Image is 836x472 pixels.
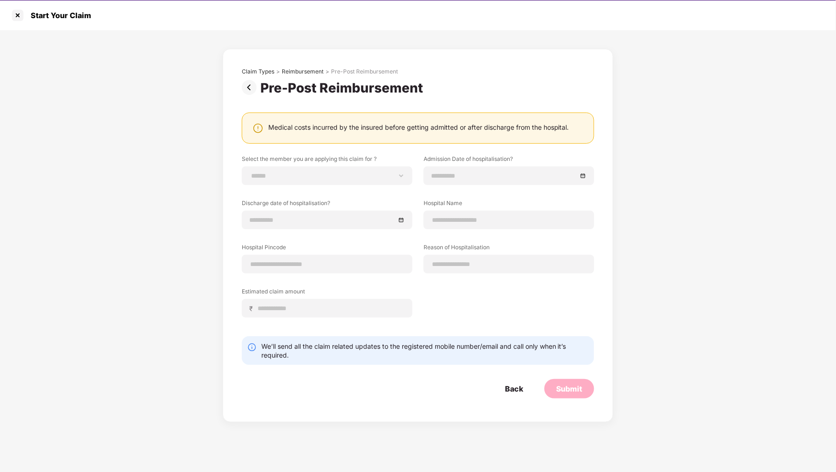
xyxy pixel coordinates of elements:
div: Start Your Claim [25,11,91,20]
div: Claim Types [242,68,274,75]
div: Submit [556,384,583,394]
div: We’ll send all the claim related updates to the registered mobile number/email and call only when... [261,342,589,359]
label: Admission Date of hospitalisation? [424,155,594,166]
div: Medical costs incurred by the insured before getting admitted or after discharge from the hospital. [268,123,569,132]
div: Reimbursement [282,68,324,75]
div: > [325,68,329,75]
div: > [276,68,280,75]
div: Pre-Post Reimbursement [331,68,398,75]
label: Select the member you are applying this claim for ? [242,155,412,166]
img: svg+xml;base64,PHN2ZyBpZD0iUHJldi0zMngzMiIgeG1sbnM9Imh0dHA6Ly93d3cudzMub3JnLzIwMDAvc3ZnIiB3aWR0aD... [242,80,260,95]
span: ₹ [249,304,257,313]
label: Reason of Hospitalisation [424,243,594,255]
div: Back [505,384,523,394]
label: Hospital Pincode [242,243,412,255]
img: svg+xml;base64,PHN2ZyBpZD0iV2FybmluZ18tXzI0eDI0IiBkYXRhLW5hbWU9Ildhcm5pbmcgLSAyNHgyNCIgeG1sbnM9Im... [252,123,264,134]
label: Hospital Name [424,199,594,211]
label: Estimated claim amount [242,287,412,299]
img: svg+xml;base64,PHN2ZyBpZD0iSW5mby0yMHgyMCIgeG1sbnM9Imh0dHA6Ly93d3cudzMub3JnLzIwMDAvc3ZnIiB3aWR0aD... [247,343,257,352]
div: Pre-Post Reimbursement [260,80,427,96]
label: Discharge date of hospitalisation? [242,199,412,211]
